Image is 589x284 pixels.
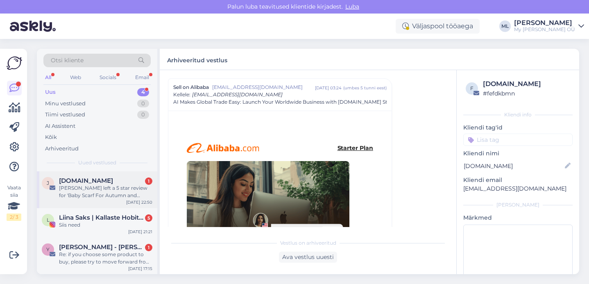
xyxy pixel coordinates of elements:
div: Ava vestlus uuesti [279,252,337,263]
span: Vestlus on arhiveeritud [280,239,336,247]
div: [DATE] 03:24 [315,85,342,91]
div: ML [499,20,511,32]
div: Kõik [45,133,57,141]
div: [PERSON_NAME] [463,201,573,209]
img: O1CN01jIOiWK1RvHfRrd4WQ_!!6000000002173-2-tps-1120-642.png [187,161,349,254]
a: [PERSON_NAME]My [PERSON_NAME] OÜ [514,20,584,33]
div: ( umbes 5 tunni eest ) [343,85,387,91]
div: Web [68,72,83,83]
div: Email [134,72,151,83]
a: Starter Plan [338,144,373,152]
span: Kellele : [173,91,190,98]
div: Kliendi info [463,111,573,118]
div: Arhiveeritud [45,145,79,153]
div: 5 [145,214,152,222]
div: [DOMAIN_NAME] [483,79,570,89]
span: Otsi kliente [51,56,84,65]
span: Y [46,246,50,252]
p: Kliendi nimi [463,149,573,158]
div: 1 [145,244,152,251]
div: [PERSON_NAME] left a 5 star review for 'Baby Scarf For Autumn and Spring TRINE' [59,184,152,199]
p: Kliendi email [463,176,573,184]
p: [EMAIL_ADDRESS][DOMAIN_NAME] [463,184,573,193]
span: L [47,217,50,223]
div: Uus [45,88,56,96]
span: AI Makes Global Trade Easy: Launch Your Worldwide Business with [DOMAIN_NAME] Starter Plan [173,98,412,106]
div: Re: if you choose some product to buy, please try to move forward from shopping cart [59,251,152,266]
div: AI Assistent [45,122,75,130]
input: Lisa nimi [464,161,563,170]
div: [DATE] 17:15 [128,266,152,272]
div: Tiimi vestlused [45,111,85,119]
div: 0 [137,111,149,119]
span: Sell on Alibaba [173,84,209,91]
img: Askly Logo [7,55,22,71]
span: Liina Saks | Kallaste Hobitalu [59,214,144,221]
p: Märkmed [463,214,573,222]
div: 4 [137,88,149,96]
div: All [43,72,53,83]
span: Yogita - Monk Commerce [59,243,144,251]
div: [DATE] 21:21 [128,229,152,235]
span: Judge.me [59,177,113,184]
span: [EMAIL_ADDRESS][DOMAIN_NAME] [192,91,283,98]
span: Luba [343,3,362,10]
div: 2 / 3 [7,214,21,221]
label: Arhiveeritud vestlus [167,54,227,65]
div: Väljaspool tööaega [396,19,480,34]
p: Kliendi tag'id [463,123,573,132]
input: Lisa tag [463,134,573,146]
div: [DATE] 22:50 [126,199,152,205]
div: 1 [145,177,152,185]
span: [EMAIL_ADDRESS][DOMAIN_NAME] [212,84,315,91]
div: 0 [137,100,149,108]
div: Siis need [59,221,152,229]
div: Vaata siia [7,184,21,221]
div: Socials [98,72,118,83]
span: J [47,180,49,186]
span: f [470,85,473,91]
div: # fefdkbmn [483,89,570,98]
div: Minu vestlused [45,100,86,108]
span: Uued vestlused [78,159,116,166]
div: My [PERSON_NAME] OÜ [514,26,575,33]
div: [PERSON_NAME] [514,20,575,26]
img: O1CN01NW0pSa1GtUJJegKnO_!!6000000000680-2-tps-238-32.png [187,143,259,153]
